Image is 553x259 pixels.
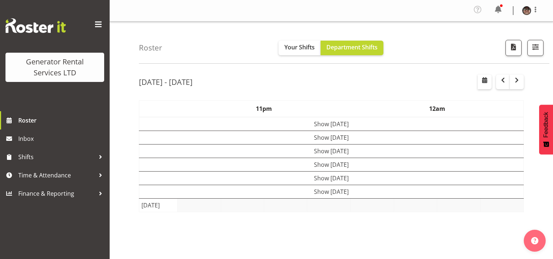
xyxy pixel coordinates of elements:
[505,40,522,56] button: Download a PDF of the roster according to the set date range.
[478,75,492,89] button: Select a specific date within the roster.
[139,199,178,212] td: [DATE]
[139,117,524,131] td: Show [DATE]
[18,133,106,144] span: Inbox
[13,56,97,78] div: Generator Rental Services LTD
[539,105,553,154] button: Feedback - Show survey
[178,101,351,117] th: 11pm
[18,151,95,162] span: Shifts
[139,158,524,172] td: Show [DATE]
[543,112,549,138] span: Feedback
[139,185,524,199] td: Show [DATE]
[5,18,66,33] img: Rosterit website logo
[522,6,531,15] img: rick-ankersae3846da6c6acb3f3203d7ce06c7e011.png
[18,115,106,126] span: Roster
[139,144,524,158] td: Show [DATE]
[139,77,193,87] h2: [DATE] - [DATE]
[531,237,538,244] img: help-xxl-2.png
[321,41,383,55] button: Department Shifts
[279,41,321,55] button: Your Shifts
[139,44,162,52] h4: Roster
[18,188,95,199] span: Finance & Reporting
[139,172,524,185] td: Show [DATE]
[139,131,524,144] td: Show [DATE]
[284,43,315,51] span: Your Shifts
[18,170,95,181] span: Time & Attendance
[326,43,378,51] span: Department Shifts
[527,40,543,56] button: Filter Shifts
[351,101,523,117] th: 12am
